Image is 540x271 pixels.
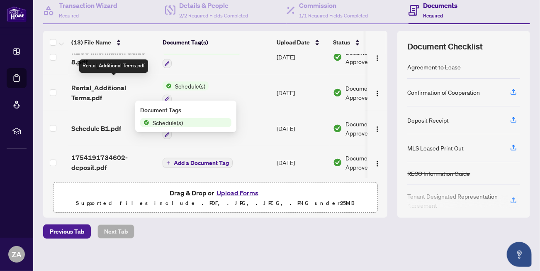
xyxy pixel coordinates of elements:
[330,31,400,54] th: Status
[166,161,170,165] span: plus
[170,187,261,198] span: Drag & Drop or
[71,123,121,133] span: Schedule B1.pdf
[277,38,310,47] span: Upload Date
[163,158,233,168] button: Add a Document Tag
[172,81,209,91] span: Schedule(s)
[345,48,397,66] span: Document Approved
[407,41,483,52] span: Document Checklist
[54,182,377,213] span: Drag & Drop orUpload FormsSupported files include .PDF, .JPG, .JPEG, .PNG under25MB
[163,46,241,69] button: Status IconRECO Information Guide
[59,0,117,10] h4: Transaction Wizard
[345,153,397,172] span: Document Approved
[333,38,350,47] span: Status
[371,50,384,64] button: Logo
[299,0,368,10] h4: Commission
[423,0,458,10] h4: Documents
[59,12,79,19] span: Required
[71,47,156,67] span: RECO Information Guide 8.pdf
[273,111,330,146] td: [DATE]
[71,38,111,47] span: (13) File Name
[374,55,381,62] img: Logo
[374,126,381,133] img: Logo
[407,88,480,97] div: Confirmation of Cooperation
[273,31,330,54] th: Upload Date
[71,153,156,172] span: 1754191734602-deposit.pdf
[159,31,273,54] th: Document Tag(s)
[58,198,372,208] p: Supported files include .PDF, .JPG, .JPEG, .PNG under 25 MB
[174,160,229,166] span: Add a Document Tag
[273,146,330,179] td: [DATE]
[407,62,461,71] div: Agreement to Lease
[345,84,397,102] span: Document Approved
[299,12,368,19] span: 1/1 Required Fields Completed
[163,81,172,91] img: Status Icon
[273,39,330,75] td: [DATE]
[507,242,532,267] button: Open asap
[163,117,172,126] img: Status Icon
[214,187,261,198] button: Upload Forms
[172,117,207,126] span: Schedule B
[407,169,470,178] div: RECO Information Guide
[371,156,384,169] button: Logo
[180,12,248,19] span: 2/2 Required Fields Completed
[163,81,209,104] button: Status IconSchedule(s)
[374,160,381,167] img: Logo
[407,143,464,153] div: MLS Leased Print Out
[407,116,449,125] div: Deposit Receipt
[68,31,159,54] th: (13) File Name
[371,86,384,99] button: Logo
[163,117,207,140] button: Status IconSchedule B
[43,224,91,239] button: Previous Tab
[97,224,134,239] button: Next Tab
[333,158,342,167] img: Document Status
[333,52,342,62] img: Document Status
[333,124,342,133] img: Document Status
[50,225,84,238] span: Previous Tab
[12,249,22,260] span: ZA
[71,83,156,103] span: Rental_Additional Terms.pdf
[163,158,233,168] button: Add a Document Tag
[345,119,397,138] span: Document Approved
[423,12,443,19] span: Required
[407,192,500,210] div: Tenant Designated Representation Agreement
[180,0,248,10] h4: Details & People
[374,90,381,97] img: Logo
[371,122,384,135] button: Logo
[273,75,330,111] td: [DATE]
[333,88,342,97] img: Document Status
[79,59,148,73] div: Rental_Additional Terms.pdf
[7,6,27,22] img: logo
